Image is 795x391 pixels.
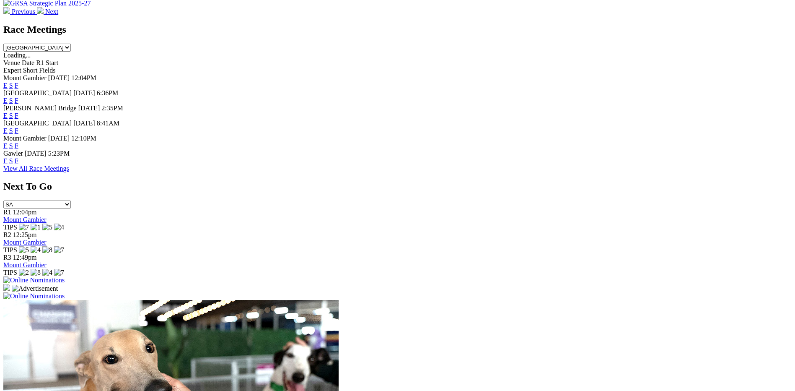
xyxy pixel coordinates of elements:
[3,231,11,238] span: R2
[3,216,47,223] a: Mount Gambier
[3,135,47,142] span: Mount Gambier
[31,224,41,231] img: 1
[42,269,52,276] img: 4
[22,59,34,66] span: Date
[15,97,18,104] a: F
[12,285,58,292] img: Advertisement
[3,120,72,127] span: [GEOGRAPHIC_DATA]
[73,89,95,96] span: [DATE]
[3,74,47,81] span: Mount Gambier
[3,52,31,59] span: Loading...
[3,239,47,246] a: Mount Gambier
[3,112,8,119] a: E
[19,224,29,231] img: 7
[54,246,64,254] img: 7
[48,150,70,157] span: 5:23PM
[3,24,792,35] h2: Race Meetings
[9,127,13,134] a: S
[3,97,8,104] a: E
[37,7,44,14] img: chevron-right-pager-white.svg
[73,120,95,127] span: [DATE]
[36,59,58,66] span: R1 Start
[15,127,18,134] a: F
[54,224,64,231] img: 4
[9,82,13,89] a: S
[3,150,23,157] span: Gawler
[3,224,17,231] span: TIPS
[101,104,123,112] span: 2:35PM
[31,269,41,276] img: 8
[42,224,52,231] img: 5
[45,8,58,15] span: Next
[9,112,13,119] a: S
[42,246,52,254] img: 8
[3,209,11,216] span: R1
[3,67,21,74] span: Expert
[15,112,18,119] a: F
[3,7,10,14] img: chevron-left-pager-white.svg
[3,165,69,172] a: View All Race Meetings
[48,135,70,142] span: [DATE]
[3,89,72,96] span: [GEOGRAPHIC_DATA]
[15,82,18,89] a: F
[3,292,65,300] img: Online Nominations
[48,74,70,81] span: [DATE]
[3,254,11,261] span: R3
[3,8,37,15] a: Previous
[19,246,29,254] img: 5
[25,150,47,157] span: [DATE]
[9,157,13,164] a: S
[9,97,13,104] a: S
[3,246,17,253] span: TIPS
[37,8,58,15] a: Next
[31,246,41,254] img: 4
[97,120,119,127] span: 8:41AM
[71,135,96,142] span: 12:10PM
[15,157,18,164] a: F
[3,59,20,66] span: Venue
[3,104,77,112] span: [PERSON_NAME] Bridge
[3,269,17,276] span: TIPS
[3,157,8,164] a: E
[13,231,37,238] span: 12:25pm
[54,269,64,276] img: 7
[13,209,37,216] span: 12:04pm
[71,74,96,81] span: 12:04PM
[3,82,8,89] a: E
[3,276,65,284] img: Online Nominations
[12,8,35,15] span: Previous
[3,142,8,149] a: E
[13,254,37,261] span: 12:49pm
[3,127,8,134] a: E
[9,142,13,149] a: S
[3,284,10,291] img: 15187_Greyhounds_GreysPlayCentral_Resize_SA_WebsiteBanner_300x115_2025.jpg
[39,67,55,74] span: Fields
[23,67,38,74] span: Short
[78,104,100,112] span: [DATE]
[15,142,18,149] a: F
[3,261,47,268] a: Mount Gambier
[3,181,792,192] h2: Next To Go
[97,89,119,96] span: 6:36PM
[19,269,29,276] img: 2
